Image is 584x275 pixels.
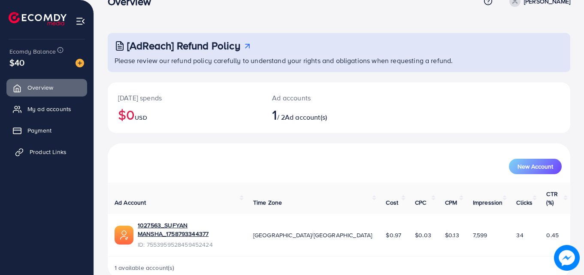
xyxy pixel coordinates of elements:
span: CPC [415,198,426,207]
button: New Account [509,159,562,174]
span: 34 [516,231,523,239]
a: My ad accounts [6,100,87,118]
h2: $0 [118,106,251,123]
span: Product Links [30,148,67,156]
span: CPM [445,198,457,207]
span: $0.03 [415,231,431,239]
a: 1027563_SUFYAN MANSHA_1758793344377 [138,221,239,239]
span: 1 available account(s) [115,263,175,272]
p: [DATE] spends [118,93,251,103]
img: menu [76,16,85,26]
span: [GEOGRAPHIC_DATA]/[GEOGRAPHIC_DATA] [253,231,372,239]
span: Cost [386,198,398,207]
span: 0.45 [546,231,559,239]
img: ic-ads-acc.e4c84228.svg [115,226,133,245]
span: $40 [9,56,24,69]
span: $0.13 [445,231,459,239]
img: image [557,248,577,268]
span: USD [135,113,147,122]
a: Product Links [6,143,87,160]
span: 7,599 [473,231,487,239]
p: Please review our refund policy carefully to understand your rights and obligations when requesti... [115,55,565,66]
span: Ad account(s) [285,112,327,122]
span: Time Zone [253,198,282,207]
span: Impression [473,198,503,207]
a: Payment [6,122,87,139]
span: Ad Account [115,198,146,207]
h3: [AdReach] Refund Policy [127,39,240,52]
h2: / 2 [272,106,367,123]
span: My ad accounts [27,105,71,113]
span: $0.97 [386,231,401,239]
a: Overview [6,79,87,96]
span: New Account [517,163,553,169]
img: image [76,59,84,67]
img: logo [9,12,67,25]
span: CTR (%) [546,190,557,207]
span: 1 [272,105,277,124]
span: ID: 7553959528459452424 [138,240,239,249]
span: Overview [27,83,53,92]
p: Ad accounts [272,93,367,103]
span: Payment [27,126,51,135]
span: Ecomdy Balance [9,47,56,56]
span: Clicks [516,198,533,207]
